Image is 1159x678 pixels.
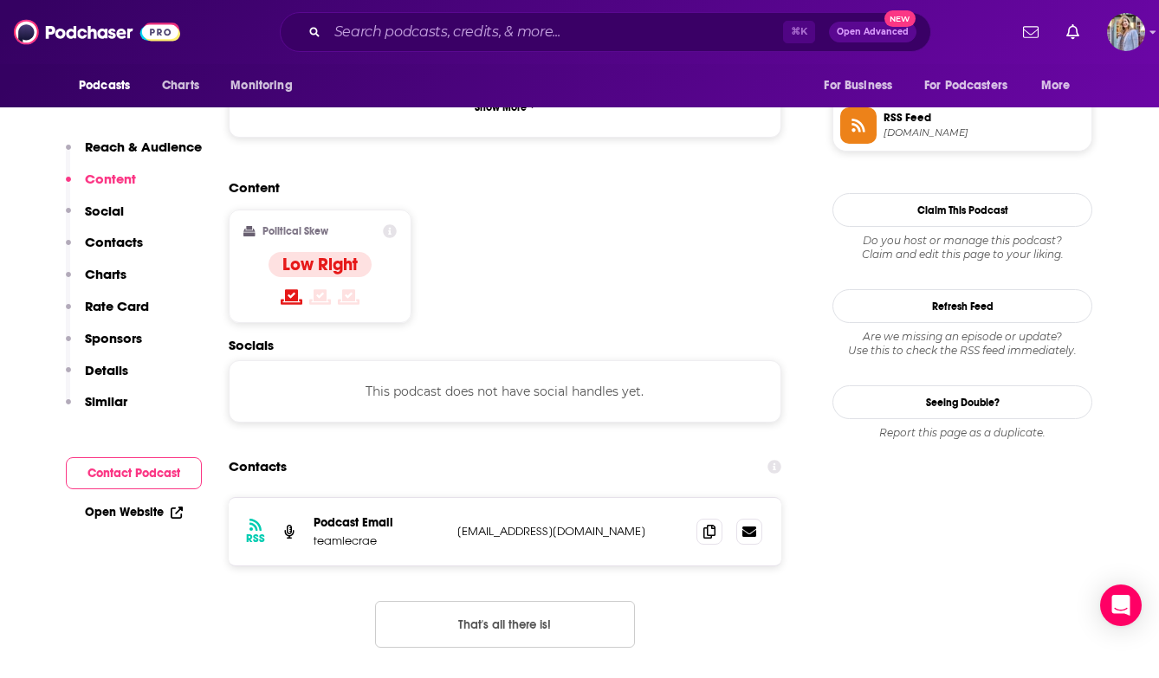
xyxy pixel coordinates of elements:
[85,393,127,410] p: Similar
[1059,17,1086,47] a: Show notifications dropdown
[85,298,149,314] p: Rate Card
[832,330,1092,358] div: Are we missing an episode or update? Use this to check the RSS feed immediately.
[66,393,127,425] button: Similar
[314,515,444,530] p: Podcast Email
[314,533,444,548] p: teamlecrae
[837,28,909,36] span: Open Advanced
[832,289,1092,323] button: Refresh Feed
[66,139,202,171] button: Reach & Audience
[1016,17,1046,47] a: Show notifications dropdown
[246,532,265,546] h3: RSS
[66,203,124,235] button: Social
[829,22,916,42] button: Open AdvancedNew
[85,505,183,520] a: Open Website
[1041,74,1071,98] span: More
[1107,13,1145,51] button: Show profile menu
[66,234,143,266] button: Contacts
[79,74,130,98] span: Podcasts
[218,69,314,102] button: open menu
[66,298,149,330] button: Rate Card
[1107,13,1145,51] span: Logged in as JFMuntsinger
[85,171,136,187] p: Content
[832,234,1092,248] span: Do you host or manage this podcast?
[14,16,180,48] img: Podchaser - Follow, Share and Rate Podcasts
[66,457,202,489] button: Contact Podcast
[832,426,1092,440] div: Report this page as a duplicate.
[375,601,635,648] button: Nothing here.
[832,385,1092,419] a: Seeing Double?
[85,330,142,346] p: Sponsors
[85,139,202,155] p: Reach & Audience
[327,18,783,46] input: Search podcasts, credits, & more...
[229,360,781,423] div: This podcast does not have social handles yet.
[1107,13,1145,51] img: User Profile
[229,179,767,196] h2: Content
[262,225,328,237] h2: Political Skew
[884,126,1085,139] span: rss.art19.com
[840,107,1085,144] a: RSS Feed[DOMAIN_NAME]
[832,193,1092,227] button: Claim This Podcast
[67,69,152,102] button: open menu
[229,337,781,353] h2: Socials
[151,69,210,102] a: Charts
[1100,584,1142,626] div: Open Intercom Messenger
[824,74,892,98] span: For Business
[85,203,124,219] p: Social
[457,524,683,539] p: [EMAIL_ADDRESS][DOMAIN_NAME]
[66,171,136,203] button: Content
[85,266,126,282] p: Charts
[66,330,142,362] button: Sponsors
[229,450,287,483] h2: Contacts
[66,266,126,298] button: Charts
[85,234,143,250] p: Contacts
[66,362,128,394] button: Details
[884,110,1085,126] span: RSS Feed
[924,74,1007,98] span: For Podcasters
[913,69,1033,102] button: open menu
[85,362,128,378] p: Details
[832,234,1092,262] div: Claim and edit this page to your liking.
[812,69,914,102] button: open menu
[1029,69,1092,102] button: open menu
[282,254,358,275] h4: Low Right
[280,12,931,52] div: Search podcasts, credits, & more...
[230,74,292,98] span: Monitoring
[884,10,916,27] span: New
[162,74,199,98] span: Charts
[783,21,815,43] span: ⌘ K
